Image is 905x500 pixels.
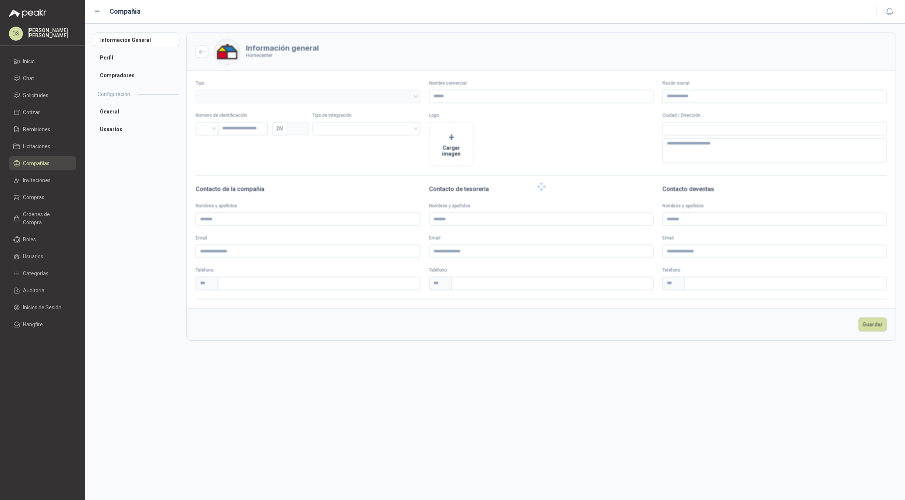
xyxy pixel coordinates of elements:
[9,54,76,68] a: Inicio
[23,303,61,312] span: Inicios de Sesión
[9,190,76,204] a: Compras
[9,173,76,187] a: Invitaciones
[9,139,76,153] a: Licitaciones
[98,90,130,98] h2: Configuración
[23,159,50,167] span: Compañías
[9,266,76,280] a: Categorías
[23,57,35,65] span: Inicio
[9,232,76,246] a: Roles
[23,125,50,133] span: Remisiones
[9,88,76,102] a: Solicitudes
[23,286,44,295] span: Auditoria
[23,91,48,99] span: Solicitudes
[9,105,76,119] a: Cotizar
[23,74,34,82] span: Chat
[9,71,76,85] a: Chat
[23,193,44,201] span: Compras
[94,68,179,83] a: Compradores
[23,176,51,184] span: Invitaciones
[9,317,76,331] a: Hangfire
[9,27,23,41] div: DS
[9,122,76,136] a: Remisiones
[23,235,36,244] span: Roles
[94,104,179,119] a: General
[94,122,179,137] a: Usuarios
[23,142,50,150] span: Licitaciones
[9,283,76,297] a: Auditoria
[23,252,43,261] span: Usuarios
[109,6,141,17] h1: Compañia
[9,9,47,18] img: Logo peakr
[94,50,179,65] a: Perfil
[94,33,179,47] a: Información General
[9,249,76,263] a: Usuarios
[9,156,76,170] a: Compañías
[9,207,76,229] a: Órdenes de Compra
[23,210,69,227] span: Órdenes de Compra
[23,108,40,116] span: Cotizar
[27,28,76,38] p: [PERSON_NAME] [PERSON_NAME]
[23,320,43,329] span: Hangfire
[23,269,48,278] span: Categorías
[9,300,76,314] a: Inicios de Sesión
